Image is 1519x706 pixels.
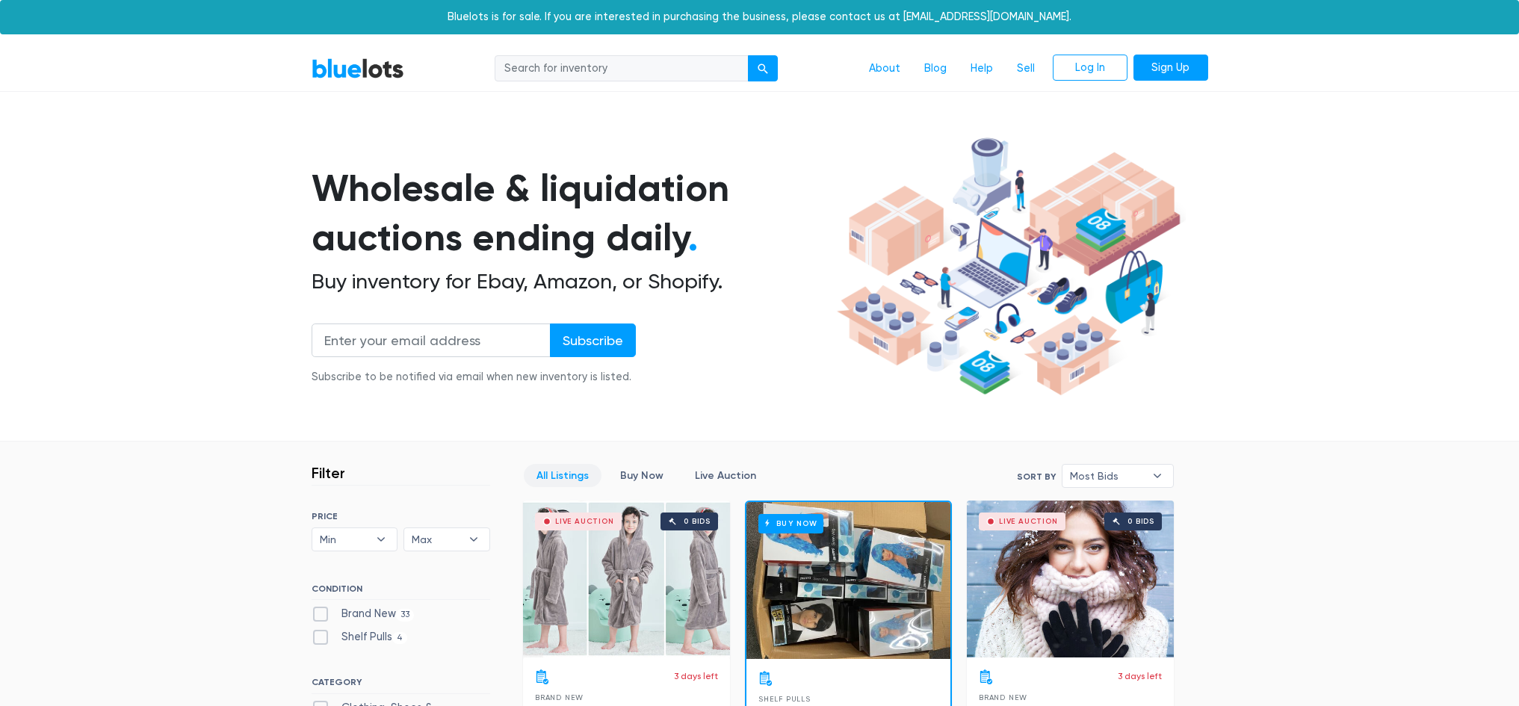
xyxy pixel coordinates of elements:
a: BlueLots [312,58,404,79]
span: 4 [392,632,408,644]
h1: Wholesale & liquidation auctions ending daily [312,164,832,263]
span: Min [320,528,369,551]
div: Subscribe to be notified via email when new inventory is listed. [312,369,636,385]
b: ▾ [1142,465,1173,487]
b: ▾ [365,528,397,551]
span: Brand New [979,693,1027,702]
label: Brand New [312,606,415,622]
a: Sell [1005,55,1047,83]
a: Live Auction 0 bids [967,501,1174,657]
a: Blog [912,55,959,83]
a: Sign Up [1133,55,1208,81]
input: Enter your email address [312,323,551,357]
a: Buy Now [607,464,676,487]
label: Sort By [1017,470,1056,483]
a: Log In [1053,55,1127,81]
p: 3 days left [1118,669,1162,683]
a: Buy Now [746,502,950,659]
h6: PRICE [312,511,490,521]
a: Live Auction 0 bids [523,501,730,657]
span: . [688,215,698,260]
p: 3 days left [674,669,718,683]
img: hero-ee84e7d0318cb26816c560f6b4441b76977f77a177738b4e94f68c95b2b83dbb.png [832,131,1186,403]
span: Most Bids [1070,465,1145,487]
h6: CONDITION [312,583,490,600]
div: 0 bids [684,518,711,525]
input: Search for inventory [495,55,749,82]
input: Subscribe [550,323,636,357]
h6: Buy Now [758,514,823,533]
a: All Listings [524,464,601,487]
div: Live Auction [555,518,614,525]
label: Shelf Pulls [312,629,408,645]
span: Max [412,528,461,551]
h2: Buy inventory for Ebay, Amazon, or Shopify. [312,269,832,294]
a: About [857,55,912,83]
h3: Filter [312,464,345,482]
a: Help [959,55,1005,83]
a: Live Auction [682,464,769,487]
h6: CATEGORY [312,677,490,693]
div: 0 bids [1127,518,1154,525]
div: Live Auction [999,518,1058,525]
span: 33 [396,609,415,621]
b: ▾ [458,528,489,551]
span: Shelf Pulls [758,695,811,703]
span: Brand New [535,693,584,702]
